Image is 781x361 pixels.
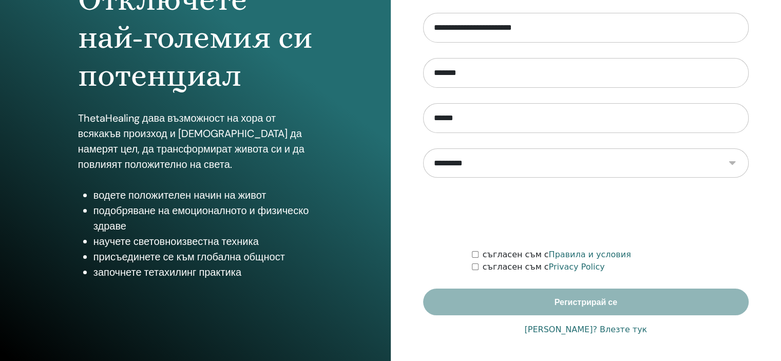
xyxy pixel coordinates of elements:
a: Правила и условия [548,250,631,259]
li: научете световноизвестна техника [93,234,313,249]
li: започнете тетахилинг практика [93,264,313,280]
iframe: reCAPTCHA [508,193,664,233]
li: присъединете се към глобална общност [93,249,313,264]
a: Privacy Policy [548,262,604,272]
a: [PERSON_NAME]? Влезте тук [524,324,647,336]
li: подобряване на емоционалното и физическо здраве [93,203,313,234]
label: съгласен съм с [483,261,605,273]
label: съгласен съм с [483,249,631,261]
li: водете положителен начин на живот [93,187,313,203]
p: ThetaHealing дава възможност на хора от всякакъв произход и [DEMOGRAPHIC_DATA] да намерят цел, да... [78,110,313,172]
